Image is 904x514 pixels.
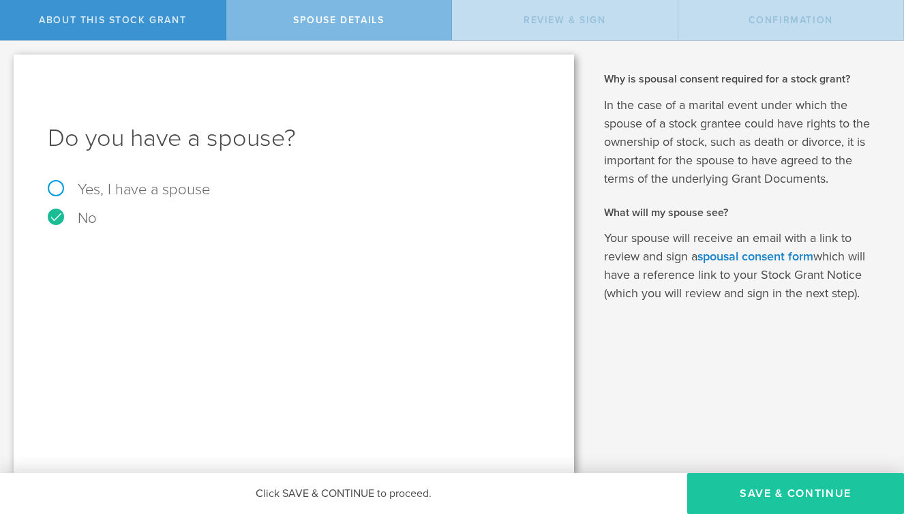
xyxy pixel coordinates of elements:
[604,96,884,188] p: In the case of a marital event under which the spouse of a stock grantee could have rights to the...
[48,122,540,155] h1: Do you have a spouse?
[604,229,884,303] p: Your spouse will receive an email with a link to review and sign a which will have a reference li...
[48,211,540,226] label: No
[687,473,904,514] button: Save & Continue
[293,14,384,26] span: Spouse Details
[48,182,540,197] label: Yes, I have a spouse
[524,14,606,26] span: Review & Sign
[604,72,884,87] h2: Why is spousal consent required for a stock grant?
[604,205,884,220] h2: What will my spouse see?
[749,14,833,26] span: Confirmation
[697,249,813,264] a: spousal consent form
[39,14,186,26] span: About this stock grant
[836,408,904,473] iframe: Chat Widget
